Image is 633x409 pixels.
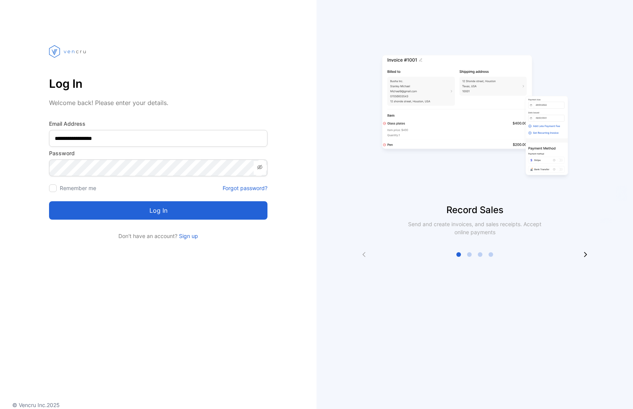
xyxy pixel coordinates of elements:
p: Send and create invoices, and sales receipts. Accept online payments [401,220,548,236]
label: Email Address [49,120,267,128]
label: Password [49,149,267,157]
img: vencru logo [49,31,87,72]
p: Log In [49,74,267,93]
label: Remember me [60,185,96,191]
p: Record Sales [316,203,633,217]
a: Sign up [177,233,198,239]
a: Forgot password? [223,184,267,192]
button: Log in [49,201,267,220]
p: Welcome back! Please enter your details. [49,98,267,107]
p: Don't have an account? [49,232,267,240]
img: slider image [379,31,571,203]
